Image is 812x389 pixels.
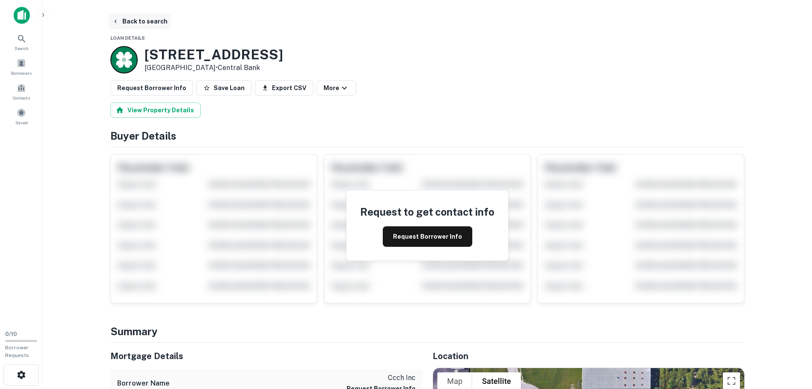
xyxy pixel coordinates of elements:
[255,80,313,96] button: Export CSV
[218,64,260,72] a: Central Bank
[110,128,745,143] h4: Buyer Details
[110,80,193,96] button: Request Borrower Info
[317,80,356,96] button: More
[3,80,40,103] a: Contacts
[117,378,170,389] h6: Borrower Name
[109,14,171,29] button: Back to search
[3,30,40,53] a: Search
[110,35,145,41] span: Loan Details
[5,345,29,358] span: Borrower Requests
[3,55,40,78] a: Borrowers
[11,70,32,76] span: Borrowers
[433,350,745,363] h5: Location
[14,45,29,52] span: Search
[3,105,40,128] a: Saved
[13,94,30,101] span: Contacts
[144,63,283,73] p: [GEOGRAPHIC_DATA] •
[360,204,494,219] h4: Request to get contact info
[383,226,472,247] button: Request Borrower Info
[196,80,251,96] button: Save Loan
[14,7,30,24] img: capitalize-icon.png
[144,47,283,63] h3: [STREET_ADDRESS]
[347,373,416,383] p: ccch inc
[110,324,745,339] h4: Summary
[110,102,201,118] button: View Property Details
[769,321,812,362] iframe: Chat Widget
[110,350,422,363] h5: Mortgage Details
[15,119,28,126] span: Saved
[5,331,17,337] span: 0 / 10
